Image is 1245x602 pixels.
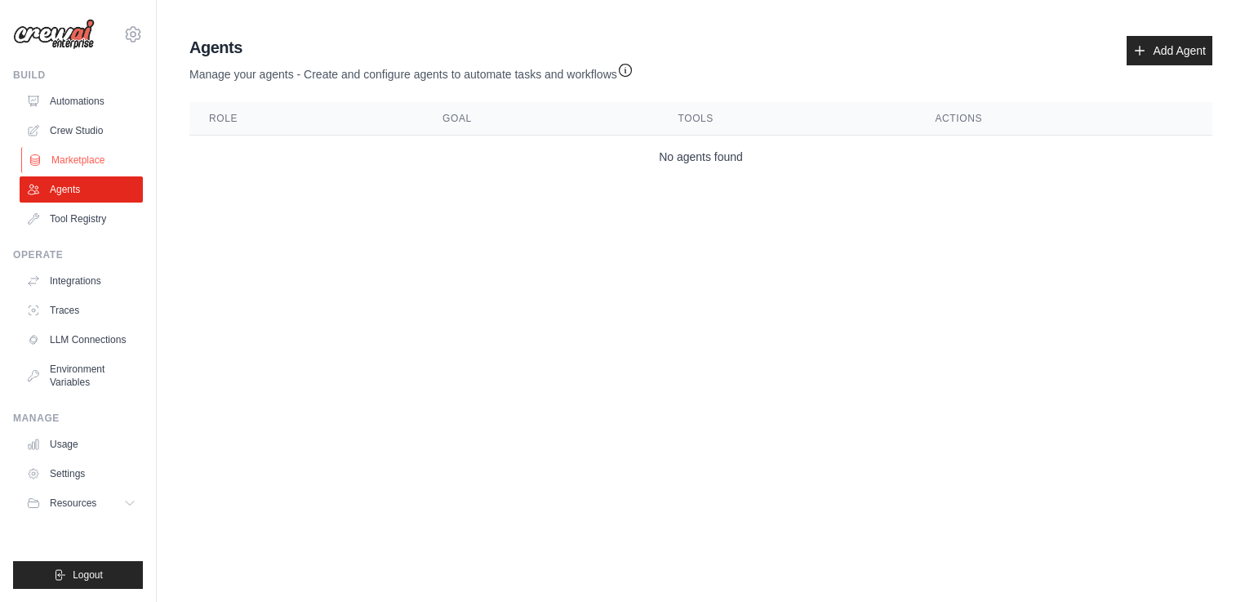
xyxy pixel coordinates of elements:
[20,206,143,232] a: Tool Registry
[13,19,95,50] img: Logo
[20,297,143,323] a: Traces
[20,356,143,395] a: Environment Variables
[189,36,634,59] h2: Agents
[20,118,143,144] a: Crew Studio
[13,561,143,589] button: Logout
[13,69,143,82] div: Build
[189,136,1212,179] td: No agents found
[20,461,143,487] a: Settings
[73,569,103,582] span: Logout
[13,248,143,261] div: Operate
[20,268,143,294] a: Integrations
[423,102,658,136] th: Goal
[20,88,143,114] a: Automations
[20,490,143,516] button: Resources
[20,176,143,203] a: Agents
[13,412,143,425] div: Manage
[659,102,916,136] th: Tools
[1127,36,1212,65] a: Add Agent
[20,327,143,353] a: LLM Connections
[20,431,143,457] a: Usage
[50,497,96,510] span: Resources
[189,59,634,82] p: Manage your agents - Create and configure agents to automate tasks and workflows
[21,147,145,173] a: Marketplace
[189,102,423,136] th: Role
[915,102,1212,136] th: Actions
